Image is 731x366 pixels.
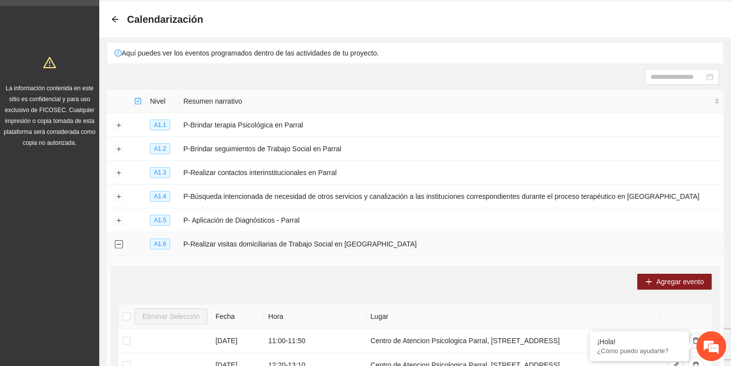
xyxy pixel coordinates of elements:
td: P-Búsqueda intencionada de necesidad de otros servicios y canalización a las instituciones corres... [179,184,724,208]
td: P- Aplicación de Diagnósticos - Parral [179,208,724,232]
span: Calendarización [127,11,203,27]
td: 11:00 - 11:50 [264,329,366,353]
th: Fecha [211,305,264,329]
th: Lugar [366,305,660,329]
div: ¡Hola! [597,338,681,346]
span: A1.2 [150,143,170,154]
td: [DATE] [211,329,264,353]
button: Expand row [115,122,123,129]
div: Chatee con nosotros ahora [52,51,167,63]
button: Eliminar Selección [134,308,207,324]
td: P-Brindar terapia Psicológica en Parral [179,113,724,137]
button: Expand row [115,217,123,225]
div: Aquí puedes ver los eventos programados dentro de las actividades de tu proyecto. [107,43,723,63]
span: check-square [134,98,141,105]
button: Collapse row [115,241,123,248]
span: A1.4 [150,191,170,202]
button: plusAgregar evento [637,274,712,290]
td: P-Brindar seguimientos de Trabajo Social en Parral [179,137,724,161]
span: A1.5 [150,215,170,226]
td: P-Realizar contactos interinstitucionales en Parral [179,161,724,184]
th: Nivel [146,90,179,113]
button: Expand row [115,169,123,177]
span: Estamos en línea. [58,123,137,224]
span: La información contenida en este sitio es confidencial y para uso exclusivo de FICOSEC. Cualquier... [4,85,96,146]
button: Expand row [115,145,123,153]
span: exclamation-circle [115,50,122,57]
textarea: Escriba su mensaje y pulse “Intro” [5,253,189,288]
span: warning [43,56,56,69]
span: Resumen narrativo [183,96,712,107]
th: Hora [264,305,366,329]
div: Back [111,15,119,24]
span: arrow-left [111,15,119,23]
span: A1.6 [150,239,170,249]
td: P-Realizar visitas domiciliarias de Trabajo Social en [GEOGRAPHIC_DATA] [179,232,724,256]
span: Agregar evento [656,276,704,287]
p: ¿Cómo puedo ayudarte? [597,347,681,355]
span: A1.1 [150,120,170,130]
span: A1.3 [150,167,170,178]
button: Expand row [115,193,123,201]
span: plus [645,278,652,286]
div: Minimizar ventana de chat en vivo [163,5,187,29]
td: Centro de Atencion Psicologica Parral, [STREET_ADDRESS] [366,329,660,353]
th: Resumen narrativo [179,90,724,113]
span: delete [692,337,699,345]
